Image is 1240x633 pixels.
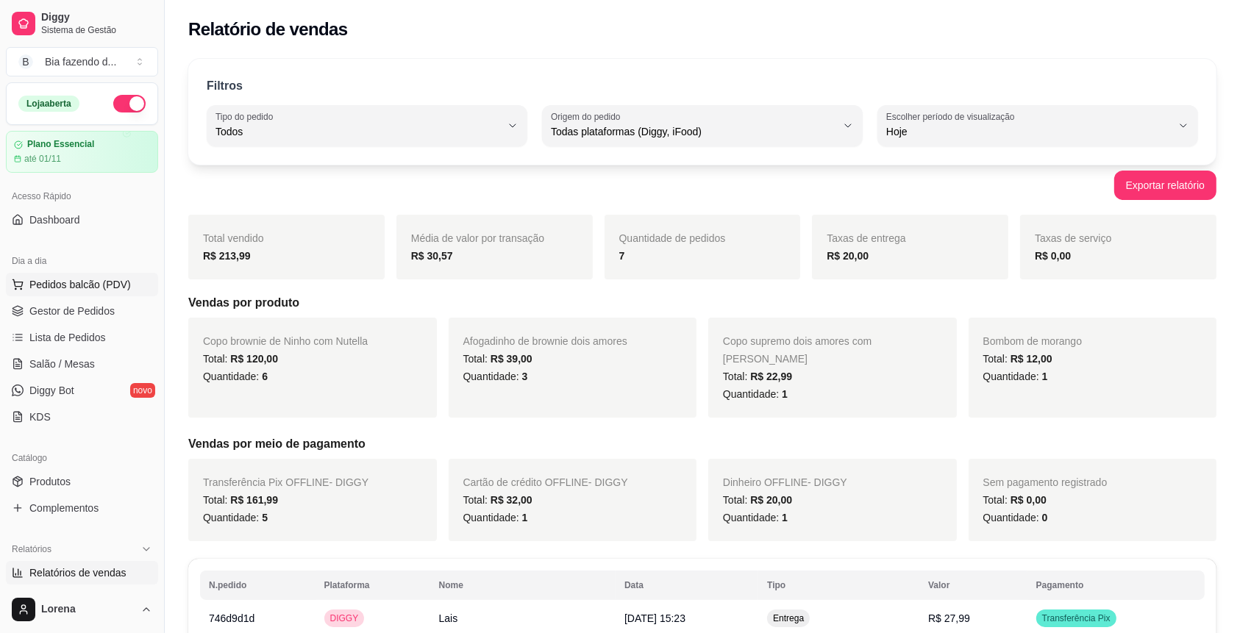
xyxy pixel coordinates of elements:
[463,353,532,365] span: Total:
[6,208,158,232] a: Dashboard
[29,212,80,227] span: Dashboard
[29,330,106,345] span: Lista de Pedidos
[29,357,95,371] span: Salão / Mesas
[203,232,264,244] span: Total vendido
[6,185,158,208] div: Acesso Rápido
[24,153,61,165] article: até 01/11
[430,604,616,633] td: Lais
[1039,612,1113,624] span: Transferência Pix
[188,18,348,41] h2: Relatório de vendas
[203,353,278,365] span: Total:
[207,77,243,95] p: Filtros
[886,110,1019,123] label: Escolher período de visualização
[1011,494,1047,506] span: R$ 0,00
[29,304,115,318] span: Gestor de Pedidos
[230,494,278,506] span: R$ 161,99
[983,476,1108,488] span: Sem pagamento registrado
[551,124,836,139] span: Todas plataformas (Diggy, iFood)
[6,496,158,520] a: Complementos
[29,277,131,292] span: Pedidos balcão (PDV)
[1042,512,1048,523] span: 0
[619,232,726,244] span: Quantidade de pedidos
[29,565,127,580] span: Relatórios de vendas
[827,232,905,244] span: Taxas de entrega
[12,543,51,555] span: Relatórios
[723,335,872,365] span: Copo supremo dois amores com [PERSON_NAME]
[6,352,158,376] a: Salão / Mesas
[491,494,532,506] span: R$ 32,00
[723,476,847,488] span: Dinheiro OFFLINE - DIGGY
[215,124,501,139] span: Todos
[723,388,788,400] span: Quantidade:
[203,371,268,382] span: Quantidade:
[782,388,788,400] span: 1
[6,249,158,273] div: Dia a dia
[41,603,135,616] span: Lorena
[203,494,278,506] span: Total:
[723,371,792,382] span: Total:
[983,494,1047,506] span: Total:
[113,95,146,112] button: Alterar Status
[1042,371,1048,382] span: 1
[551,110,625,123] label: Origem do pedido
[6,47,158,76] button: Select a team
[18,96,79,112] div: Loja aberta
[491,353,532,365] span: R$ 39,00
[1035,232,1111,244] span: Taxas de serviço
[209,612,254,624] span: 746d9d1d
[877,105,1198,146] button: Escolher período de visualizaçãoHoje
[463,476,628,488] span: Cartão de crédito OFFLINE - DIGGY
[616,571,758,600] th: Data
[6,561,158,584] a: Relatórios de vendas
[6,405,158,429] a: KDS
[463,512,528,523] span: Quantidade:
[203,250,251,262] strong: R$ 213,99
[200,571,316,600] th: N.pedido
[619,250,625,262] strong: 7
[770,612,807,624] span: Entrega
[983,512,1048,523] span: Quantidade:
[928,612,970,624] span: R$ 27,99
[203,335,368,347] span: Copo brownie de Ninho com Nutella
[723,512,788,523] span: Quantidade:
[983,371,1048,382] span: Quantidade:
[41,24,152,36] span: Sistema de Gestão
[203,512,268,523] span: Quantidade:
[411,250,453,262] strong: R$ 30,57
[6,131,158,173] a: Plano Essencialaté 01/11
[758,571,919,600] th: Tipo
[411,232,544,244] span: Média de valor por transação
[207,105,527,146] button: Tipo do pedidoTodos
[723,494,792,506] span: Total:
[6,592,158,627] button: Lorena
[29,474,71,489] span: Produtos
[41,11,152,24] span: Diggy
[750,371,792,382] span: R$ 22,99
[6,273,158,296] button: Pedidos balcão (PDV)
[522,371,528,382] span: 3
[1011,353,1052,365] span: R$ 12,00
[1027,571,1205,600] th: Pagamento
[782,512,788,523] span: 1
[6,326,158,349] a: Lista de Pedidos
[262,512,268,523] span: 5
[463,371,528,382] span: Quantidade:
[542,105,863,146] button: Origem do pedidoTodas plataformas (Diggy, iFood)
[6,299,158,323] a: Gestor de Pedidos
[327,612,362,624] span: DIGGY
[188,294,1216,312] h5: Vendas por produto
[188,435,1216,453] h5: Vendas por meio de pagamento
[203,476,368,488] span: Transferência Pix OFFLINE - DIGGY
[919,571,1027,600] th: Valor
[215,110,278,123] label: Tipo do pedido
[463,494,532,506] span: Total:
[262,371,268,382] span: 6
[29,410,51,424] span: KDS
[430,571,616,600] th: Nome
[27,139,94,150] article: Plano Essencial
[983,335,1083,347] span: Bombom de morango
[316,571,430,600] th: Plataforma
[6,446,158,470] div: Catálogo
[624,612,685,624] span: [DATE] 15:23
[522,512,528,523] span: 1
